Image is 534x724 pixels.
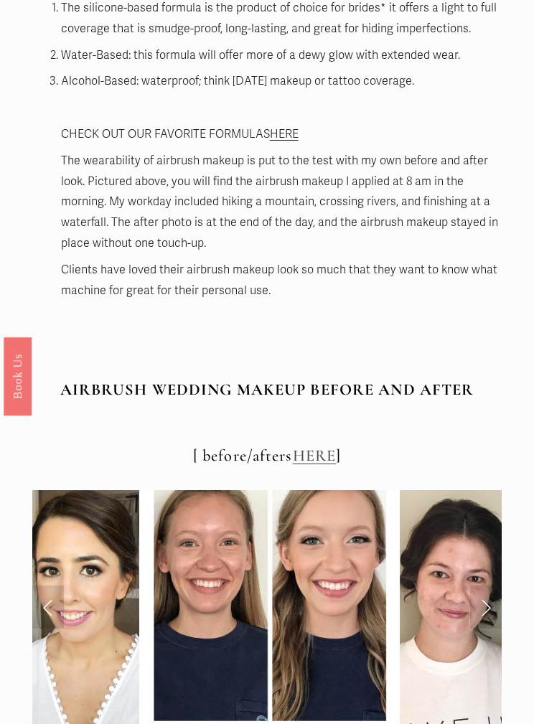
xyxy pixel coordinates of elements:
[32,586,64,629] a: Previous Slide
[470,586,502,629] a: Next Slide
[61,45,502,66] p: Water-Based: this formula will offer more of a dewy glow with extended wear.
[61,260,502,301] p: Clients have loved their airbrush makeup look so much that they want to know what machine for gre...
[4,337,32,415] a: Book Us
[61,151,502,254] p: The wearability of airbrush makeup is put to the test with my own before and after look. Pictured...
[61,71,502,92] p: Alcohol-Based: waterproof; think [DATE] makeup or tattoo coverage.
[61,124,502,145] p: CHECK OUT OUR FAVORITE FORMULAS
[32,446,502,465] h2: [ before/afters ]
[60,380,474,399] strong: AIRBRUSH WEDDING MAKEUP BEFORE AND AFTER
[293,446,336,465] a: HERE
[270,127,299,141] a: HERE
